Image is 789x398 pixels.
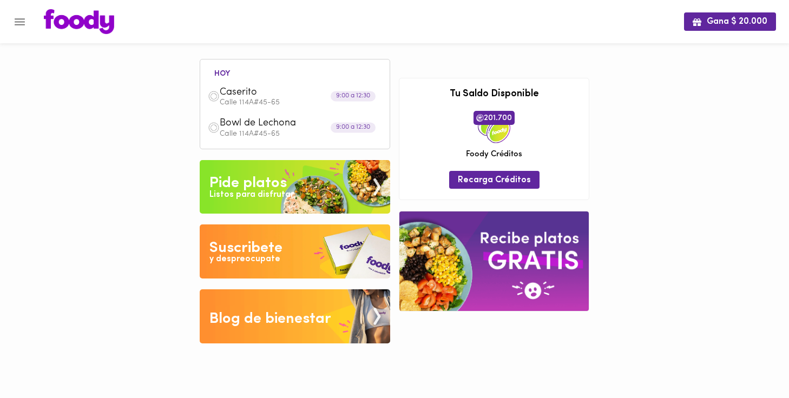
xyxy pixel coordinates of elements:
div: Listos para disfrutar [209,189,294,201]
div: Blog de bienestar [209,308,331,330]
div: y despreocupate [209,253,280,266]
img: Blog de bienestar [200,289,390,343]
span: Bowl de Lechona [220,117,344,130]
span: Recarga Créditos [458,175,531,185]
button: Gana $ 20.000 [684,12,776,30]
p: Calle 114A#45-65 [220,130,382,138]
button: Menu [6,9,33,35]
img: dish.png [208,90,220,102]
div: Pide platos [209,173,287,194]
img: logo.png [44,9,114,34]
img: Pide un Platos [200,160,390,214]
p: Calle 114A#45-65 [220,99,382,107]
img: dish.png [208,122,220,134]
span: Caserito [220,87,344,99]
button: Recarga Créditos [449,171,540,189]
img: Disfruta bajar de peso [200,224,390,278]
li: hoy [206,68,239,78]
div: Suscribete [209,237,282,259]
h3: Tu Saldo Disponible [407,89,581,100]
span: 201.700 [474,111,515,125]
img: foody-creditos.png [476,114,484,122]
span: Gana $ 20.000 [693,17,767,27]
img: credits-package.png [478,111,510,143]
div: 9:00 a 12:30 [331,122,376,132]
span: Foody Créditos [466,149,522,160]
iframe: Messagebird Livechat Widget [726,335,778,387]
div: 9:00 a 12:30 [331,91,376,102]
img: referral-banner.png [399,211,589,310]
